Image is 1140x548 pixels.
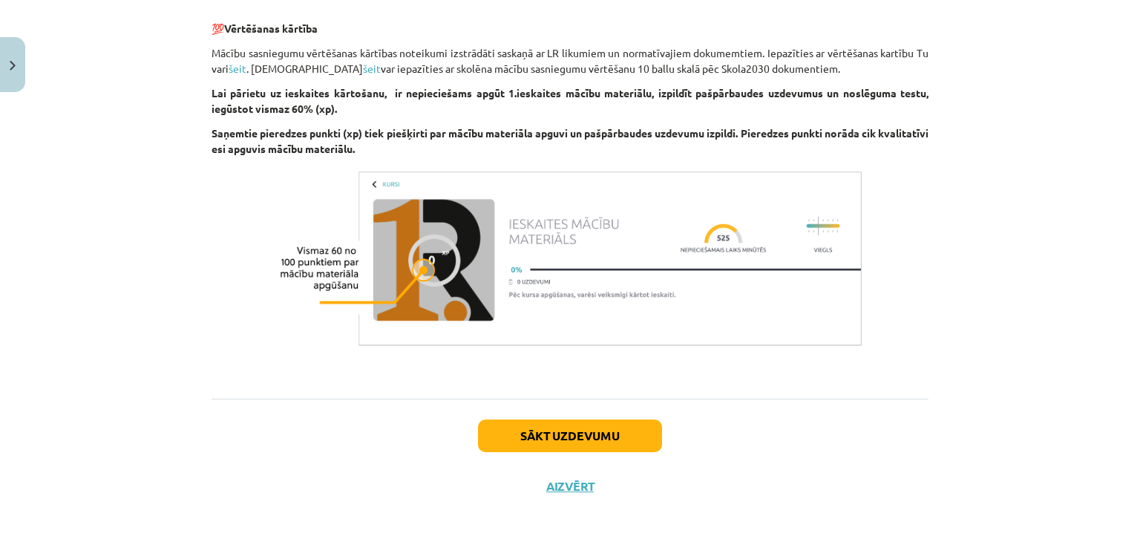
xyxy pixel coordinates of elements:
[212,21,928,36] p: 💯
[363,62,381,75] a: šeit
[10,61,16,71] img: icon-close-lesson-0947bae3869378f0d4975bcd49f059093ad1ed9edebbc8119c70593378902aed.svg
[224,22,318,35] strong: Vērtēšanas kārtība
[212,86,928,115] strong: Lai pārietu uz ieskaites kārtošanu, ir nepieciešams apgūt 1.ieskaites mācību materiālu, izpildīt ...
[478,420,662,452] button: Sākt uzdevumu
[229,62,246,75] a: šeit
[212,45,928,76] p: Mācību sasniegumu vērtēšanas kārtības noteikumi izstrādāti saskaņā ar LR likumiem un normatīvajie...
[542,479,598,494] button: Aizvērt
[212,126,928,155] strong: Saņemtie pieredzes punkti (xp) tiek piešķirti par mācību materiāla apguvi un pašpārbaudes uzdevum...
